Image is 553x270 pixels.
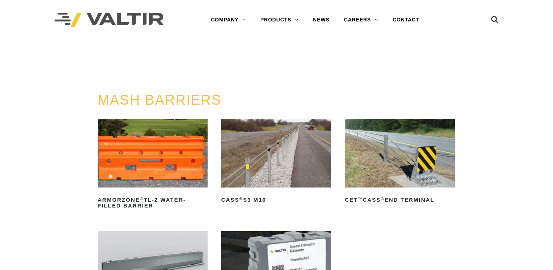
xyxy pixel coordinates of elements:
a: CET™CASS®End Terminal [345,119,455,206]
h2: ArmorZone TL-2 Water-Filled Barrier [98,194,208,211]
sup: ® [140,197,144,201]
sup: ® [239,197,243,201]
a: CAREERS [337,13,385,27]
a: CASS®S3 M10 [221,119,331,206]
h2: CET CASS End Terminal [345,194,455,206]
sup: ™ [358,197,362,201]
a: ArmorZone®TL-2 Water-Filled Barrier [98,119,208,211]
a: PRODUCTS [253,13,306,27]
a: MASH BARRIERS [98,92,222,108]
h2: CASS S3 M10 [221,194,331,206]
a: CONTACT [385,13,426,27]
sup: ® [381,197,384,201]
a: NEWS [306,13,337,27]
a: COMPANY [204,13,253,27]
img: Valtir [55,13,164,28]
